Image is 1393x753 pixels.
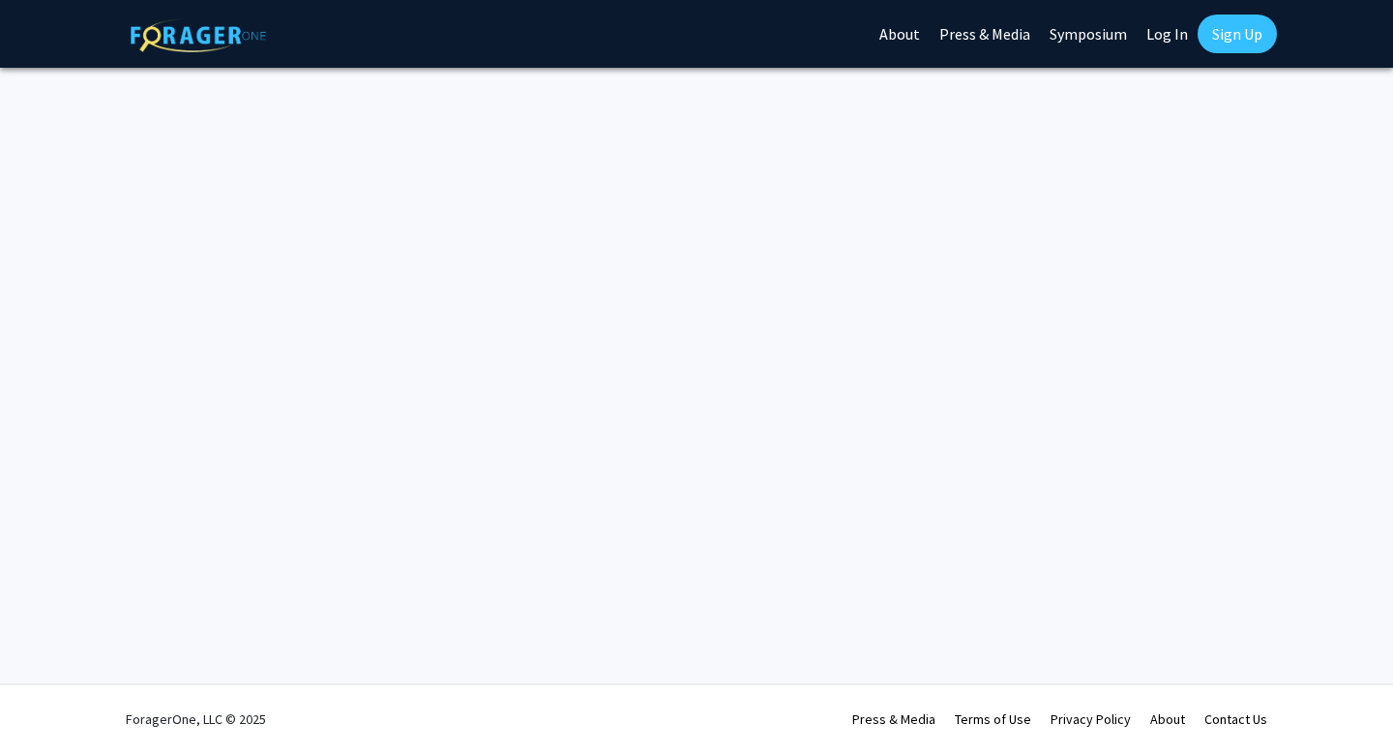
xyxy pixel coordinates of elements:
a: About [1150,710,1185,728]
a: Terms of Use [955,710,1031,728]
a: Press & Media [852,710,935,728]
img: ForagerOne Logo [131,18,266,52]
div: ForagerOne, LLC © 2025 [126,685,266,753]
a: Contact Us [1204,710,1267,728]
a: Sign Up [1198,15,1277,53]
a: Privacy Policy [1051,710,1131,728]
